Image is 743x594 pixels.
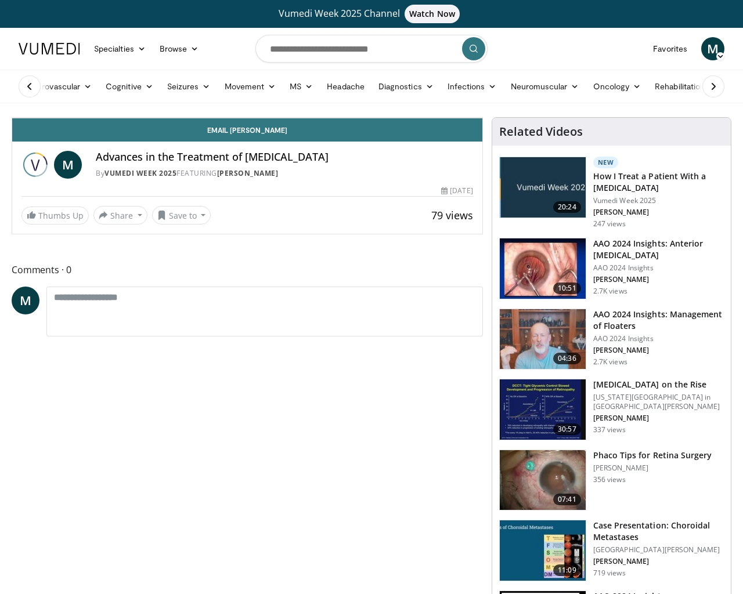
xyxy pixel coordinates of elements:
a: Headache [320,75,371,98]
p: [US_STATE][GEOGRAPHIC_DATA] in [GEOGRAPHIC_DATA][PERSON_NAME] [593,393,724,411]
p: [PERSON_NAME] [593,275,724,284]
a: Specialties [87,37,153,60]
a: M [12,287,39,314]
a: M [54,151,82,179]
a: Movement [218,75,283,98]
a: Seizures [160,75,218,98]
span: 30:57 [553,423,581,435]
span: 10:51 [553,282,581,294]
a: Cognitive [99,75,160,98]
p: 356 views [593,475,626,484]
span: 04:36 [553,353,581,364]
p: AAO 2024 Insights [593,334,724,343]
div: [DATE] [441,186,473,196]
img: VuMedi Logo [19,43,80,55]
span: 11:09 [553,564,581,576]
h3: Case Presentation: Choroidal Metastases [593,520,724,543]
a: 20:24 New How I Treat a Patient With a [MEDICAL_DATA] Vumedi Week 2025 [PERSON_NAME] 247 views [499,157,724,229]
a: 10:51 AAO 2024 Insights: Anterior [MEDICAL_DATA] AAO 2024 Insights [PERSON_NAME] 2.7K views [499,238,724,299]
span: 79 views [431,208,473,222]
img: 02d29458-18ce-4e7f-be78-7423ab9bdffd.jpg.150x105_q85_crop-smart_upscale.jpg [500,157,586,218]
img: 8e655e61-78ac-4b3e-a4e7-f43113671c25.150x105_q85_crop-smart_upscale.jpg [500,309,586,370]
p: New [593,157,619,168]
p: 337 views [593,425,626,434]
a: Neuromuscular [504,75,586,98]
a: Favorites [646,37,694,60]
h4: Advances in the Treatment of [MEDICAL_DATA] [96,151,473,164]
a: [PERSON_NAME] [217,168,279,178]
div: By FEATURING [96,168,473,179]
img: fd942f01-32bb-45af-b226-b96b538a46e6.150x105_q85_crop-smart_upscale.jpg [500,238,586,299]
input: Search topics, interventions [255,35,488,63]
span: Vumedi Week 2025 Channel [279,7,464,20]
p: 2.7K views [593,287,627,296]
a: Vumedi Week 2025 [104,168,176,178]
a: Cerebrovascular [12,75,99,98]
a: M [701,37,724,60]
a: 30:57 [MEDICAL_DATA] on the Rise [US_STATE][GEOGRAPHIC_DATA] in [GEOGRAPHIC_DATA][PERSON_NAME] [P... [499,379,724,440]
p: 719 views [593,568,626,578]
h3: How I Treat a Patient With a [MEDICAL_DATA] [593,171,724,194]
a: Diagnostics [371,75,441,98]
p: 247 views [593,219,626,229]
button: Share [93,206,147,224]
p: 2.7K views [593,357,627,367]
h4: Related Videos [499,125,583,139]
p: [PERSON_NAME] [593,414,724,423]
p: [PERSON_NAME] [593,208,724,217]
a: 04:36 AAO 2024 Insights: Management of Floaters AAO 2024 Insights [PERSON_NAME] 2.7K views [499,309,724,370]
img: Vumedi Week 2025 [21,151,49,179]
span: Watch Now [405,5,460,23]
button: Save to [152,206,211,224]
span: 07:41 [553,494,581,505]
h3: Phaco Tips for Retina Surgery [593,450,712,461]
p: [PERSON_NAME] [593,346,724,355]
p: AAO 2024 Insights [593,263,724,273]
p: [PERSON_NAME] [593,557,724,566]
a: Email [PERSON_NAME] [12,118,482,142]
span: Comments 0 [12,262,483,277]
a: 11:09 Case Presentation: Choroidal Metastases [GEOGRAPHIC_DATA][PERSON_NAME] [PERSON_NAME] 719 views [499,520,724,581]
a: 07:41 Phaco Tips for Retina Surgery [PERSON_NAME] 356 views [499,450,724,511]
p: [PERSON_NAME] [593,463,712,473]
p: [GEOGRAPHIC_DATA][PERSON_NAME] [593,545,724,555]
p: Vumedi Week 2025 [593,196,724,205]
a: Vumedi Week 2025 ChannelWatch Now [20,5,723,23]
a: Rehabilitation [648,75,712,98]
a: Infections [441,75,504,98]
img: 2b0bc81e-4ab6-4ab1-8b29-1f6153f15110.150x105_q85_crop-smart_upscale.jpg [500,450,586,510]
a: MS [283,75,320,98]
img: 4ce8c11a-29c2-4c44-a801-4e6d49003971.150x105_q85_crop-smart_upscale.jpg [500,379,586,440]
h3: [MEDICAL_DATA] on the Rise [593,379,724,390]
a: Oncology [586,75,648,98]
h3: AAO 2024 Insights: Management of Floaters [593,309,724,332]
a: Thumbs Up [21,207,89,224]
img: 9cedd946-ce28-4f52-ae10-6f6d7f6f31c7.150x105_q85_crop-smart_upscale.jpg [500,520,586,581]
a: Browse [153,37,206,60]
h3: AAO 2024 Insights: Anterior [MEDICAL_DATA] [593,238,724,261]
span: 20:24 [553,201,581,213]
